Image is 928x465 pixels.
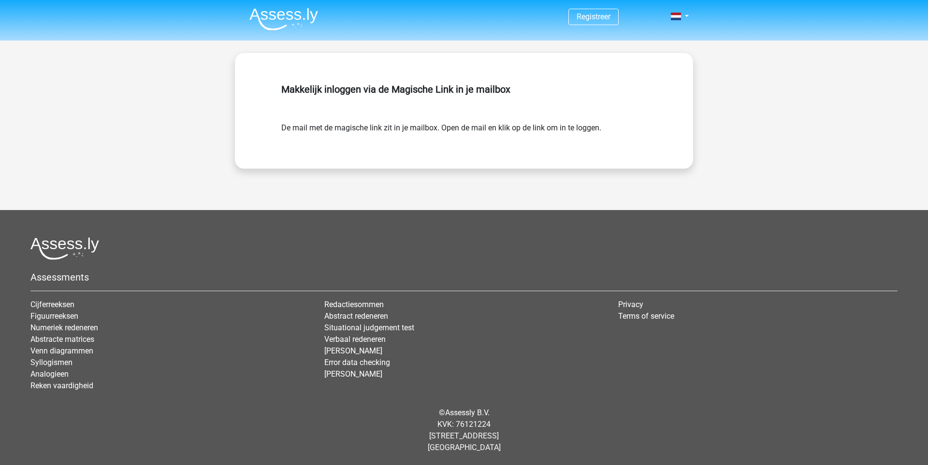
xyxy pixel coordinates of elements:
[577,12,610,21] a: Registreer
[30,237,99,260] img: Assessly logo
[30,311,78,321] a: Figuurreeksen
[249,8,318,30] img: Assessly
[324,335,386,344] a: Verbaal redeneren
[30,300,74,309] a: Cijferreeksen
[324,311,388,321] a: Abstract redeneren
[618,300,643,309] a: Privacy
[281,84,647,95] h5: Makkelijk inloggen via de Magische Link in je mailbox
[324,358,390,367] a: Error data checking
[30,358,72,367] a: Syllogismen
[281,122,647,134] form: De mail met de magische link zit in je mailbox. Open de mail en klik op de link om in te loggen.
[324,300,384,309] a: Redactiesommen
[30,346,93,355] a: Venn diagrammen
[30,381,93,390] a: Reken vaardigheid
[324,369,382,379] a: [PERSON_NAME]
[30,369,69,379] a: Analogieen
[324,346,382,355] a: [PERSON_NAME]
[30,271,898,283] h5: Assessments
[30,323,98,332] a: Numeriek redeneren
[30,335,94,344] a: Abstracte matrices
[618,311,674,321] a: Terms of service
[445,408,490,417] a: Assessly B.V.
[23,399,905,461] div: © KVK: 76121224 [STREET_ADDRESS] [GEOGRAPHIC_DATA]
[324,323,414,332] a: Situational judgement test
